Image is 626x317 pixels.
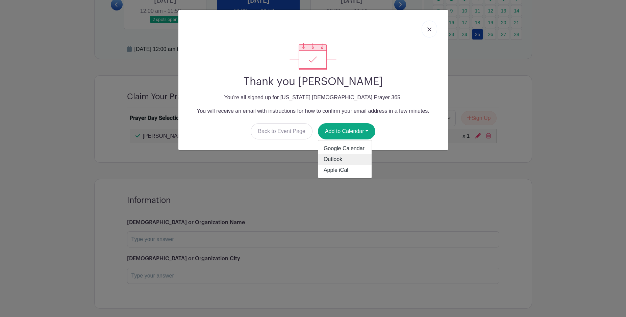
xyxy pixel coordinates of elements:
a: Outlook [318,154,372,165]
button: Add to Calendar [318,123,375,139]
h2: Thank you [PERSON_NAME] [184,75,443,88]
a: Google Calendar [318,143,372,154]
img: close_button-5f87c8562297e5c2d7936805f587ecaba9071eb48480494691a3f1689db116b3.svg [427,27,431,31]
p: You're all signed up for [US_STATE] [DEMOGRAPHIC_DATA] Prayer 365. [184,94,443,102]
a: Back to Event Page [251,123,312,139]
a: Apple iCal [318,165,372,176]
img: signup_complete-c468d5dda3e2740ee63a24cb0ba0d3ce5d8a4ecd24259e683200fb1569d990c8.svg [290,43,336,70]
p: You will receive an email with instructions for how to confirm your email address in a few minutes. [184,107,443,115]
